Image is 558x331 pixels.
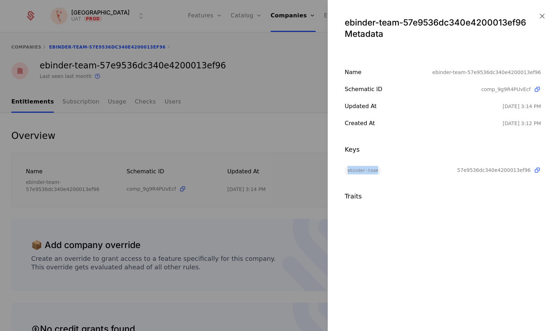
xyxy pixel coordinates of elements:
div: 8/27/25, 3:12 PM [503,120,541,127]
div: Keys [345,145,541,155]
div: Traits [345,191,541,201]
div: Created at [345,119,503,128]
span: 57e9536dc340e4200013ef96 [457,167,531,174]
div: 8/27/25, 3:14 PM [503,103,541,110]
div: Updated at [345,102,503,111]
div: Schematic ID [345,85,481,94]
div: ebinder-team-57e9536dc340e4200013ef96 [432,68,541,77]
div: ebinder-team-57e9536dc340e4200013ef96 Metadata [345,17,541,40]
div: Name [345,68,432,77]
span: ebinder-team [345,167,381,175]
span: comp_9g9R4PUvEcf [481,86,531,93]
